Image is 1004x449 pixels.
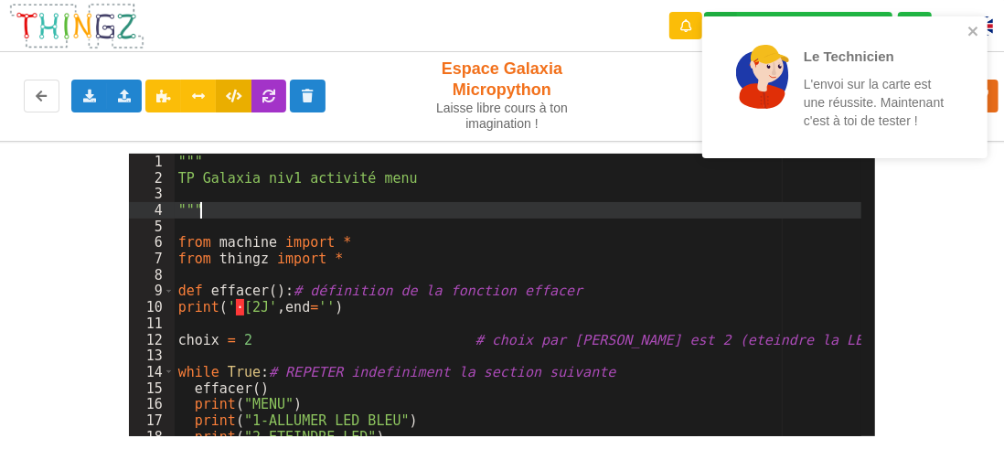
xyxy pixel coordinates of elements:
[804,47,946,66] p: Le Technicien
[129,429,175,445] div: 18
[129,332,175,348] div: 12
[129,412,175,429] div: 17
[129,380,175,397] div: 15
[704,12,892,40] div: Ta base fonctionne bien !
[129,202,175,219] div: 4
[129,315,175,332] div: 11
[129,219,175,235] div: 5
[8,2,145,50] img: thingz_logo.png
[420,59,585,132] div: Espace Galaxia Micropython
[129,347,175,364] div: 13
[967,24,980,41] button: close
[420,101,585,132] div: Laisse libre cours à ton imagination !
[129,283,175,299] div: 9
[129,299,175,315] div: 10
[129,396,175,412] div: 16
[129,364,175,380] div: 14
[129,234,175,251] div: 6
[804,75,946,130] p: L'envoi sur la carte est une réussite. Maintenant c'est à toi de tester !
[129,154,175,170] div: 1
[129,251,175,267] div: 7
[129,170,175,187] div: 2
[129,267,175,283] div: 8
[129,186,175,202] div: 3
